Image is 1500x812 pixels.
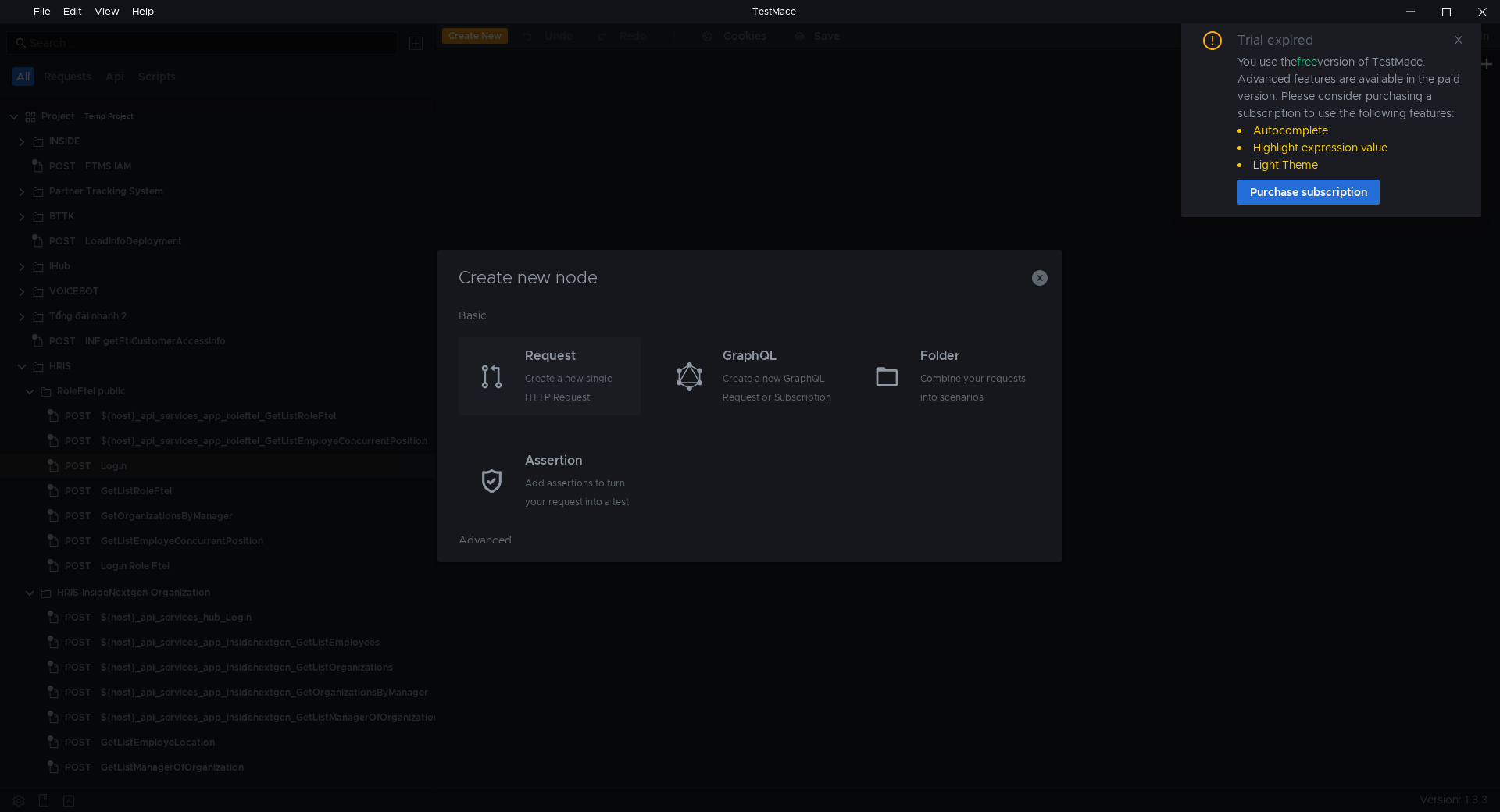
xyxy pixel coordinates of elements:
h3: Create new node [456,269,1044,287]
li: Autocomplete [1237,122,1462,139]
div: Add assertions to turn your request into a test [525,474,637,511]
div: You use the version of TestMace. Advanced features are available in the paid version. Please cons... [1237,53,1462,173]
li: Highlight expression value [1237,139,1462,156]
div: Folder [920,347,1032,365]
div: Create a new single HTTP Request [525,369,637,407]
button: Purchase subscription [1237,180,1380,205]
div: Create a new GraphQL Request or Subscription [723,369,834,407]
li: Light Theme [1237,156,1462,173]
div: GraphQL [723,347,834,365]
div: Basic [459,306,1041,337]
div: Combine your requests into scenarios [920,369,1032,407]
div: Trial expired [1237,31,1332,50]
div: Advanced [459,531,1041,562]
span: free [1297,55,1317,69]
div: Request [525,347,637,365]
div: Assertion [525,451,637,470]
